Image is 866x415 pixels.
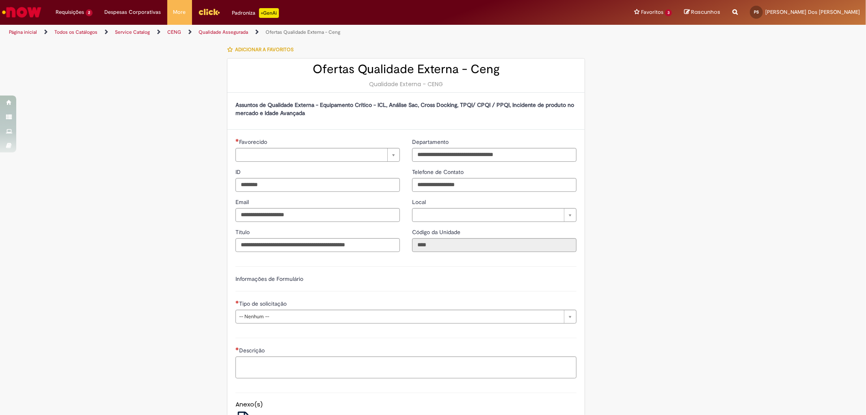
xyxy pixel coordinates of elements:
[412,238,577,252] input: Código da Unidade
[227,41,298,58] button: Adicionar a Favoritos
[9,29,37,35] a: Página inicial
[235,168,242,176] span: ID
[412,198,428,206] span: Local
[235,208,400,222] input: Email
[6,25,571,40] ul: Trilhas de página
[235,101,574,117] strong: Assuntos de Qualidade Externa - Equipamento Crítico - ICL, Análise Sac, Cross Docking, TPQI/ CPQI...
[54,29,97,35] a: Todos os Catálogos
[198,6,220,18] img: click_logo_yellow_360x200.png
[105,8,161,16] span: Despesas Corporativas
[765,9,860,15] span: [PERSON_NAME] Dos [PERSON_NAME]
[167,29,181,35] a: CENG
[641,8,663,16] span: Favoritos
[1,4,43,20] img: ServiceNow
[235,63,577,76] h2: Ofertas Qualidade Externa - Ceng
[235,178,400,192] input: ID
[235,347,239,350] span: Necessários
[235,275,303,282] label: Informações de Formulário
[239,310,560,323] span: -- Nenhum --
[235,139,239,142] span: Necessários
[239,300,288,307] span: Tipo de solicitação
[235,300,239,304] span: Necessários
[691,8,720,16] span: Rascunhos
[86,9,93,16] span: 2
[235,356,577,378] textarea: Descrição
[684,9,720,16] a: Rascunhos
[412,138,450,146] span: Departamento
[173,8,186,16] span: More
[266,29,340,35] a: Ofertas Qualidade Externa - Ceng
[412,228,462,236] label: Somente leitura - Código da Unidade
[754,9,759,15] span: PS
[199,29,248,35] a: Qualidade Assegurada
[239,138,269,146] span: Necessários - Favorecido
[235,148,400,162] a: Limpar campo Favorecido
[239,347,266,354] span: Descrição
[412,168,465,176] span: Telefone de Contato
[665,9,672,16] span: 3
[235,46,294,53] span: Adicionar a Favoritos
[232,8,279,18] div: Padroniza
[259,8,279,18] p: +GenAi
[56,8,84,16] span: Requisições
[235,238,400,252] input: Título
[115,29,150,35] a: Service Catalog
[235,80,577,88] div: Qualidade Externa - CENG
[235,198,251,206] span: Email
[412,178,577,192] input: Telefone de Contato
[235,228,251,236] span: Título
[235,401,577,408] h5: Anexo(s)
[412,208,577,222] a: Limpar campo Local
[412,148,577,162] input: Departamento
